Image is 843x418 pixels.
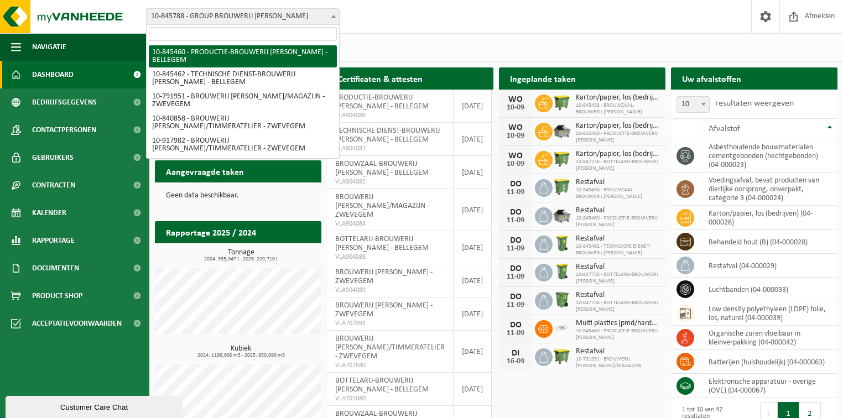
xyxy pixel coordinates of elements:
[32,254,79,282] span: Documenten
[335,93,429,111] span: PRODUCTIE-BROUWERIJ [PERSON_NAME] - BELLEGEM
[149,112,337,134] li: 10-840858 - BROUWERIJ [PERSON_NAME]/TIMMERATELIER - ZWEVEGEM
[700,230,837,254] td: behandeld hout (B) (04-000028)
[709,124,740,133] span: Afvalstof
[149,45,337,67] li: 10-845460 - PRODUCTIE-BROUWERIJ [PERSON_NAME] - BELLEGEM
[335,377,429,394] span: BOTTELARIJ-BROUWERIJ [PERSON_NAME] - BELLEGEM
[504,321,527,330] div: DO
[32,61,74,88] span: Dashboard
[576,122,660,130] span: Karton/papier, los (bedrijven)
[700,326,837,350] td: organische zuren vloeibaar in kleinverpakking (04-000042)
[160,257,321,262] span: 2024: 335,047 t - 2025: 229,710 t
[499,67,587,89] h2: Ingeplande taken
[32,88,97,116] span: Bedrijfsgegevens
[553,206,571,224] img: WB-5000-GAL-GY-01
[335,361,445,370] span: VLA707680
[335,111,445,120] span: VLA904086
[454,297,492,331] td: [DATE]
[700,350,837,374] td: batterijen (huishoudelijk) (04-000063)
[576,356,660,369] span: 10-791951 - BROUWERIJ [PERSON_NAME]/MAGAZIJN
[335,177,445,186] span: VLA904085
[504,208,527,217] div: DO
[504,236,527,245] div: DO
[504,358,527,365] div: 16-09
[454,331,492,373] td: [DATE]
[32,199,66,227] span: Kalender
[576,291,660,300] span: Restafval
[504,264,527,273] div: DO
[504,217,527,224] div: 11-09
[700,278,837,301] td: luchtbanden (04-000033)
[553,149,571,168] img: WB-1100-HPE-GN-50
[576,328,660,341] span: 10-845460 - PRODUCTIE-BROUWERIJ [PERSON_NAME]
[335,394,445,403] span: VLA705080
[700,301,837,326] td: low density polyethyleen (LDPE) folie, los, naturel (04-000039)
[32,171,75,199] span: Contracten
[504,330,527,337] div: 11-09
[32,310,122,337] span: Acceptatievoorwaarden
[335,160,429,177] span: BROUWZAAL-BROUWERIJ [PERSON_NAME] - BELLEGEM
[454,156,492,189] td: [DATE]
[677,97,709,112] span: 10
[335,144,445,153] span: VLA904087
[454,123,492,156] td: [DATE]
[553,93,571,112] img: WB-1100-HPE-GN-50
[576,263,660,271] span: Restafval
[149,67,337,90] li: 10-845462 - TECHNISCHE DIENST-BROUWERIJ [PERSON_NAME] - BELLEGEM
[576,102,660,116] span: 10-845458 - BROUWZAAL-BROUWERIJ [PERSON_NAME]
[576,271,660,285] span: 10-847736 - BOTTELARIJ-BROUWERIJ [PERSON_NAME]
[576,347,660,356] span: Restafval
[553,177,571,196] img: WB-0770-HPE-GN-50
[576,243,660,257] span: 10-845462 - TECHNISCHE DIENST-BROUWERIJ [PERSON_NAME]
[454,189,492,231] td: [DATE]
[32,116,96,144] span: Contactpersonen
[553,347,571,365] img: WB-1100-HPE-GN-50
[147,9,339,24] span: 10-845788 - GROUP BROUWERIJ OMER VANDER GHINSTE
[239,243,320,265] a: Bekijk rapportage
[327,67,434,89] h2: Certificaten & attesten
[504,301,527,309] div: 11-09
[576,150,660,159] span: Karton/papier, los (bedrijven)
[504,132,527,140] div: 10-09
[160,249,321,262] h3: Tonnage
[335,253,445,262] span: VLA904088
[576,319,660,328] span: Multi plastics (pmd/harde kunststoffen/spanbanden/eps/folie naturel/folie gemeng...
[576,234,660,243] span: Restafval
[671,67,752,89] h2: Uw afvalstoffen
[32,33,66,61] span: Navigatie
[454,231,492,264] td: [DATE]
[335,319,445,328] span: VLA707993
[553,234,571,253] img: WB-0240-HPE-GN-50
[553,290,571,309] img: WB-0370-HPE-GN-50
[335,220,445,228] span: VLA904084
[32,282,82,310] span: Product Shop
[160,345,321,358] h3: Kubiek
[166,192,310,200] p: Geen data beschikbaar.
[32,144,74,171] span: Gebruikers
[504,349,527,358] div: DI
[504,104,527,112] div: 10-09
[700,254,837,278] td: restafval (04-000029)
[149,134,337,156] li: 10-917982 - BROUWERIJ [PERSON_NAME]/TIMMERATELIER - ZWEVEGEM
[155,221,267,243] h2: Rapportage 2025 / 2024
[576,300,660,313] span: 10-847736 - BOTTELARIJ-BROUWERIJ [PERSON_NAME]
[553,121,571,140] img: WB-5000-GAL-GY-01
[504,123,527,132] div: WO
[335,127,440,144] span: TECHNISCHE DIENST-BROUWERIJ [PERSON_NAME] - BELLEGEM
[335,235,429,252] span: BOTTELARIJ-BROUWERIJ [PERSON_NAME] - BELLEGEM
[553,318,571,337] img: LP-SK-00500-LPE-16
[504,151,527,160] div: WO
[454,264,492,297] td: [DATE]
[454,373,492,406] td: [DATE]
[576,159,660,172] span: 10-847736 - BOTTELARIJ-BROUWERIJ [PERSON_NAME]
[576,178,660,187] span: Restafval
[155,160,255,182] h2: Aangevraagde taken
[553,262,571,281] img: WB-0240-HPE-GN-50
[504,273,527,281] div: 11-09
[335,301,433,318] span: BROUWERIJ [PERSON_NAME] - ZWEVEGEM
[335,268,433,285] span: BROUWERIJ [PERSON_NAME] - ZWEVEGEM
[454,90,492,123] td: [DATE]
[576,130,660,144] span: 10-845460 - PRODUCTIE-BROUWERIJ [PERSON_NAME]
[576,206,660,215] span: Restafval
[146,8,340,25] span: 10-845788 - GROUP BROUWERIJ OMER VANDER GHINSTE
